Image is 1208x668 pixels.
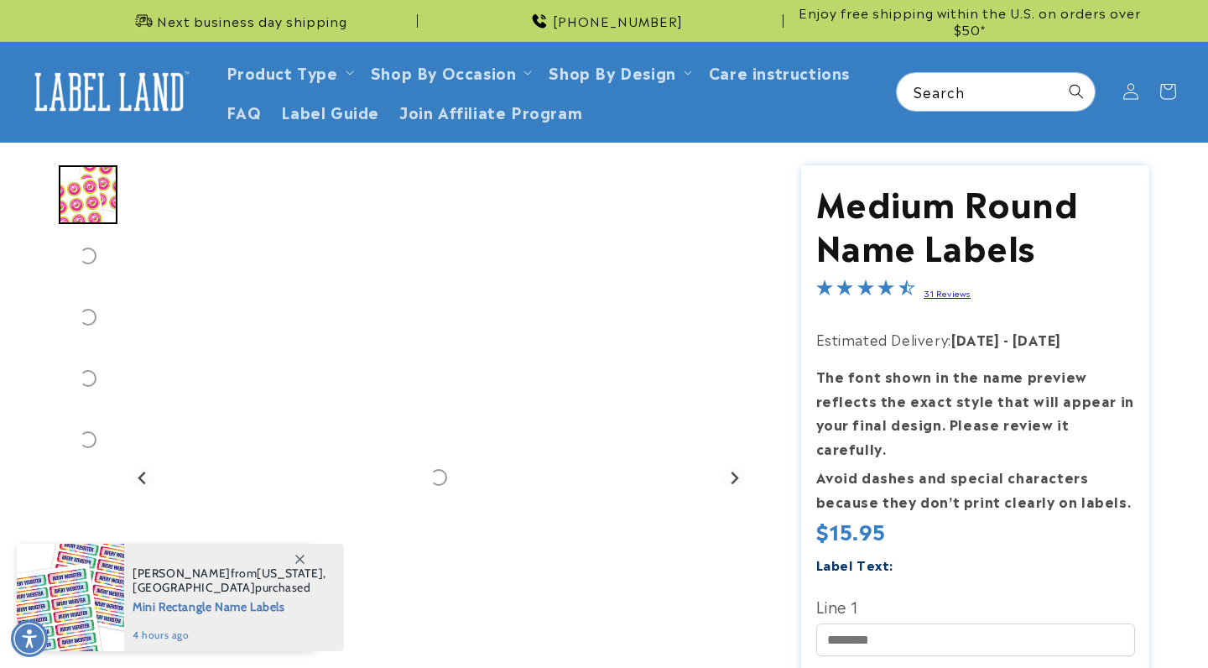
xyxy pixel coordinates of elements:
[257,566,323,581] span: [US_STATE]
[216,52,361,91] summary: Product Type
[816,592,1135,619] label: Line 1
[723,467,746,489] button: Next slide
[59,165,117,224] img: Medium Round Name Labels - Label Land
[59,288,117,347] div: Go to slide 3
[59,227,117,285] div: Go to slide 2
[226,102,262,121] span: FAQ
[816,281,915,301] span: 4.4-star overall rating
[226,60,338,83] a: Product Type
[133,566,326,595] span: from , purchased
[699,52,860,91] a: Care instructions
[59,349,117,408] div: Go to slide 4
[816,180,1135,267] h1: Medium Round Name Labels
[1040,596,1191,651] iframe: Gorgias live chat messenger
[281,102,379,121] span: Label Guide
[25,65,193,117] img: Label Land
[790,4,1149,37] span: Enjoy free shipping within the U.S. on orders over $50*
[361,52,539,91] summary: Shop By Occasion
[271,91,389,131] a: Label Guide
[1058,73,1095,110] button: Search
[539,52,698,91] summary: Shop By Design
[133,580,255,595] span: [GEOGRAPHIC_DATA]
[59,165,117,224] div: Go to slide 1
[133,566,231,581] span: [PERSON_NAME]
[816,327,1135,352] p: Estimated Delivery:
[216,91,272,131] a: FAQ
[399,102,582,121] span: Join Affiliate Program
[11,620,48,657] div: Accessibility Menu
[816,518,887,544] span: $15.95
[709,62,850,81] span: Care instructions
[157,13,347,29] span: Next business day shipping
[59,410,117,469] div: Go to slide 5
[371,62,517,81] span: Shop By Occasion
[1003,329,1009,349] strong: -
[389,91,592,131] a: Join Affiliate Program
[553,13,683,29] span: [PHONE_NUMBER]
[924,287,971,299] a: 31 Reviews
[816,467,1132,511] strong: Avoid dashes and special characters because they don’t print clearly on labels.
[132,467,154,489] button: Go to last slide
[816,366,1134,458] strong: The font shown in the name preview reflects the exact style that will appear in your final design...
[951,329,1000,349] strong: [DATE]
[1013,329,1061,349] strong: [DATE]
[549,60,675,83] a: Shop By Design
[19,60,200,124] a: Label Land
[816,555,894,574] label: Label Text:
